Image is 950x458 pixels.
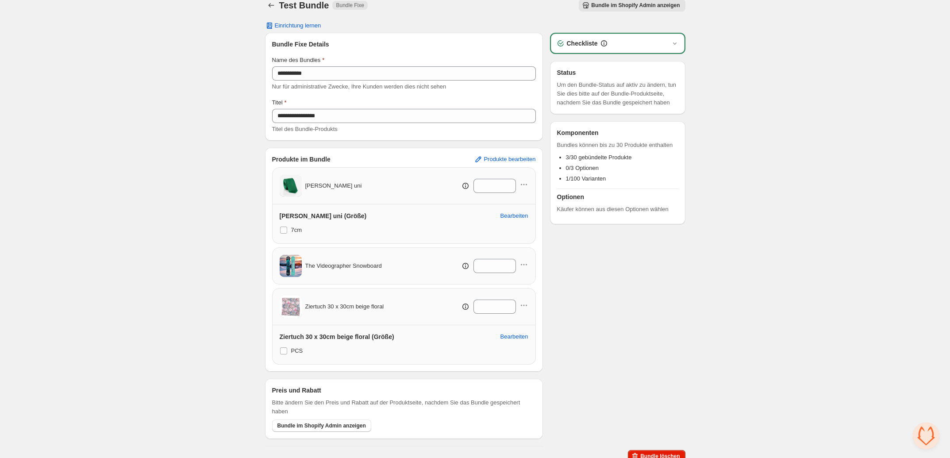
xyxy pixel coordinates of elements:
span: PCS [291,347,303,354]
span: Käufer können aus diesen Optionen wählen [557,205,678,214]
h3: Produkte im Bundle [272,155,331,164]
span: Titel des Bundle-Produkts [272,126,338,132]
button: Bearbeiten [495,209,534,223]
img: RAUL green uni [280,175,302,197]
span: Bundles können bis zu 30 Produkte enthalten [557,141,678,150]
span: Produkte bearbeiten [484,156,535,163]
button: Einrichtung lernen [260,19,327,32]
span: Bundle Fixe [336,2,364,9]
h3: Ziertuch 30 x 30cm beige floral (Größe) [280,332,394,341]
span: 3/30 gebündelte Produkte [566,154,632,161]
div: Chat öffnen [913,423,939,449]
span: The Videographer Snowboard [305,262,382,270]
button: Produkte bearbeiten [469,152,541,166]
span: [PERSON_NAME] uni [305,181,362,190]
span: 0/3 Optionen [566,165,599,171]
h3: Optionen [557,192,678,201]
h3: Bundle Fixe Details [272,40,536,49]
span: Bearbeiten [500,333,528,340]
h3: Checkliste [567,39,598,48]
span: Bitte ändern Sie den Preis und Rabatt auf der Produktseite, nachdem Sie das Bundle gespeichert haben [272,398,536,416]
label: Name des Bundles [272,56,325,65]
button: Bundle im Shopify Admin anzeigen [272,420,371,432]
img: Ziertuch 30 x 30cm beige floral [280,296,302,318]
span: Bearbeiten [500,212,528,219]
label: Titel [272,98,287,107]
h3: Status [557,68,678,77]
span: Einrichtung lernen [275,22,321,29]
span: Nur für administrative Zwecke, Ihre Kunden werden dies nicht sehen [272,83,446,90]
span: Bundle im Shopify Admin anzeigen [277,422,366,429]
span: Bundle im Shopify Admin anzeigen [591,2,680,9]
span: Um den Bundle-Status auf aktiv zu ändern, tun Sie dies bitte auf der Bundle-Produktseite, nachdem... [557,81,678,107]
span: 1/100 Varianten [566,175,606,182]
img: The Videographer Snowboard [280,255,302,277]
span: 7cm [291,227,302,233]
button: Bearbeiten [495,330,534,344]
h3: Komponenten [557,128,599,137]
h3: [PERSON_NAME] uni (Größe) [280,212,367,220]
h3: Preis und Rabatt [272,386,321,395]
span: Ziertuch 30 x 30cm beige floral [305,302,384,311]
